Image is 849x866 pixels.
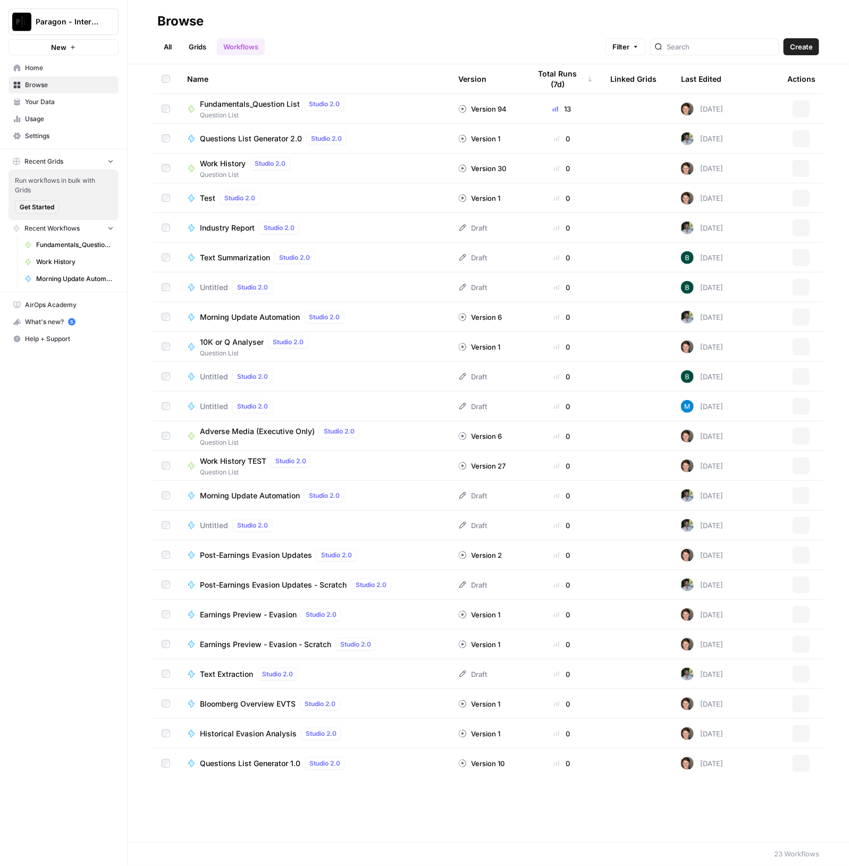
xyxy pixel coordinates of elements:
button: Recent Workflows [9,220,119,236]
button: Recent Grids [9,154,119,169]
span: Studio 2.0 [340,640,371,649]
a: Text SummarizationStudio 2.0 [187,251,441,264]
a: UntitledStudio 2.0 [187,519,441,532]
div: 0 [531,282,593,293]
div: Total Runs (7d) [531,64,593,94]
span: Earnings Preview - Evasion [200,609,297,620]
button: Get Started [15,200,59,214]
span: Studio 2.0 [273,337,304,347]
a: Home [9,60,119,77]
a: Post-Earnings Evasion Updates - ScratchStudio 2.0 [187,579,441,591]
a: Morning Update AutomationStudio 2.0 [187,311,441,324]
div: 13 [531,104,593,114]
a: Earnings Preview - Evasion - ScratchStudio 2.0 [187,638,441,651]
div: Draft [458,252,487,263]
span: Bloomberg Overview EVTS [200,699,296,709]
img: qw00ik6ez51o8uf7vgx83yxyzow9 [681,698,694,710]
div: 0 [531,550,593,561]
img: gzw0xrzbu4v14xxhgg72x2dyvnw7 [681,132,694,145]
div: [DATE] [681,311,723,324]
div: Version 94 [458,104,507,114]
img: Paragon - Internal Usage Logo [12,12,31,31]
div: Version 30 [458,163,506,174]
span: Fundamentals_Question List [36,240,114,250]
span: Studio 2.0 [311,134,342,143]
div: 0 [531,371,593,382]
img: qw00ik6ez51o8uf7vgx83yxyzow9 [681,549,694,562]
img: gzw0xrzbu4v14xxhgg72x2dyvnw7 [681,489,694,502]
span: Studio 2.0 [224,193,255,203]
img: qw00ik6ez51o8uf7vgx83yxyzow9 [681,757,694,770]
a: Text ExtractionStudio 2.0 [187,668,441,681]
div: 0 [531,758,593,769]
span: Morning Update Automation [200,490,300,501]
span: Your Data [25,97,114,107]
span: Studio 2.0 [305,699,335,709]
span: Earnings Preview - Evasion - Scratch [200,639,331,650]
img: qw00ik6ez51o8uf7vgx83yxyzow9 [681,341,694,353]
div: Version 1 [458,342,500,352]
a: Adverse Media (Executive Only)Studio 2.0Question List [187,425,441,447]
a: UntitledStudio 2.0 [187,400,441,413]
div: [DATE] [681,727,723,740]
div: Draft [458,371,487,382]
a: Work History [20,253,119,270]
a: Morning Update Automation [20,270,119,287]
span: Filter [612,41,629,52]
div: Version 1 [458,193,500,203]
div: [DATE] [681,430,723,443]
span: Question List [200,111,349,120]
div: [DATE] [681,192,723,205]
span: Get Started [20,202,54,212]
span: Studio 2.0 [306,610,337,619]
span: Question List [200,468,315,477]
div: [DATE] [681,608,723,621]
div: Version 27 [458,461,506,471]
span: Recent Grids [24,157,63,166]
div: [DATE] [681,222,723,234]
div: [DATE] [681,668,723,681]
a: Questions List Generator 1.0Studio 2.0 [187,757,441,770]
span: AirOps Academy [25,300,114,310]
span: Work History [36,257,114,267]
img: gzw0xrzbu4v14xxhgg72x2dyvnw7 [681,519,694,532]
a: All [157,38,178,55]
div: [DATE] [681,757,723,770]
div: 0 [531,401,593,412]
span: Studio 2.0 [309,759,340,768]
div: Name [187,64,441,94]
div: Version 1 [458,133,500,144]
span: Run workflows in bulk with Grids [15,176,112,195]
div: Version 6 [458,431,502,442]
div: 0 [531,133,593,144]
div: 0 [531,520,593,531]
span: Studio 2.0 [264,223,295,233]
button: Create [784,38,819,55]
div: Linked Grids [610,64,657,94]
a: Bloomberg Overview EVTSStudio 2.0 [187,698,441,710]
span: Questions List Generator 1.0 [200,758,300,769]
a: Work HistoryStudio 2.0Question List [187,157,441,180]
span: Untitled [200,371,228,382]
span: Studio 2.0 [306,729,337,738]
span: Industry Report [200,223,255,233]
img: qw00ik6ez51o8uf7vgx83yxyzow9 [681,162,694,175]
a: 5 [68,318,75,326]
a: Post-Earnings Evasion UpdatesStudio 2.0 [187,549,441,562]
div: [DATE] [681,341,723,353]
div: Draft [458,223,487,233]
span: Test [200,193,215,203]
img: gzw0xrzbu4v14xxhgg72x2dyvnw7 [681,222,694,234]
a: Historical Evasion AnalysisStudio 2.0 [187,727,441,740]
div: Actions [787,64,816,94]
div: 0 [531,312,593,322]
div: 0 [531,699,593,709]
div: Draft [458,282,487,293]
div: Version [458,64,486,94]
div: 0 [531,609,593,620]
div: Version 10 [458,758,505,769]
img: c0rfybo51k26pugaisgq14w9tpxb [681,251,694,264]
div: Draft [458,490,487,501]
span: Studio 2.0 [237,521,268,530]
div: Browse [157,13,204,30]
